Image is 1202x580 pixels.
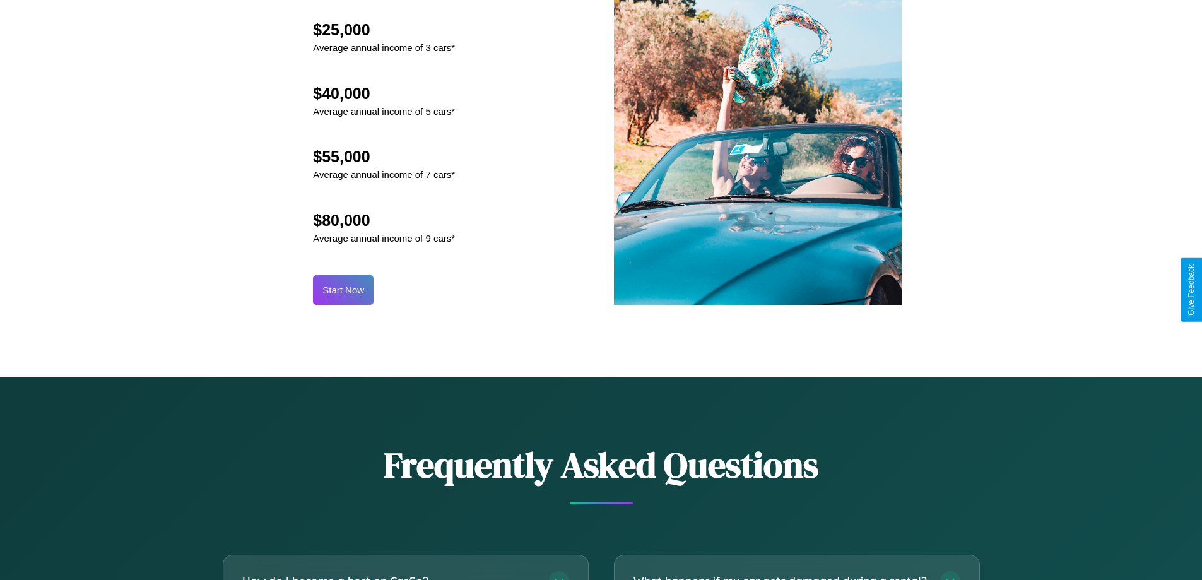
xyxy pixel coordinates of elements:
[313,103,455,120] p: Average annual income of 5 cars*
[313,21,455,39] h2: $25,000
[313,230,455,247] p: Average annual income of 9 cars*
[313,39,455,56] p: Average annual income of 3 cars*
[313,275,374,305] button: Start Now
[313,85,455,103] h2: $40,000
[313,166,455,183] p: Average annual income of 7 cars*
[313,148,455,166] h2: $55,000
[313,211,455,230] h2: $80,000
[223,441,980,489] h2: Frequently Asked Questions
[1187,264,1196,316] div: Give Feedback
